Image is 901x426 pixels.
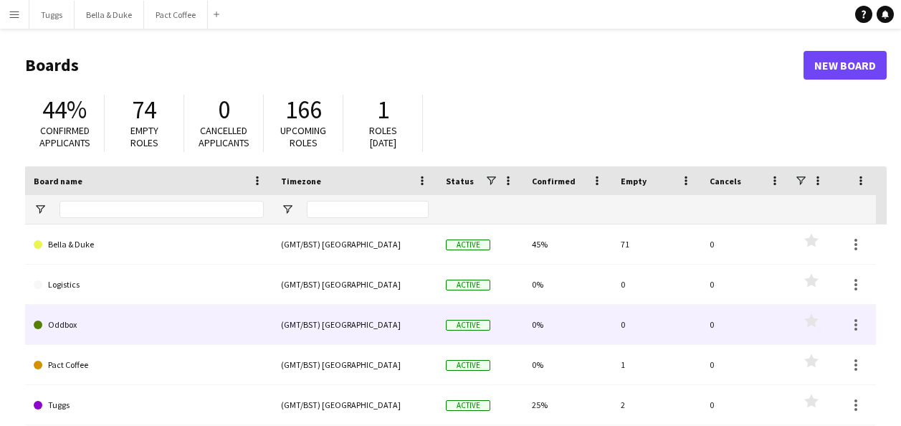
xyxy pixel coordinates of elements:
span: Empty [621,176,647,186]
a: Pact Coffee [34,345,264,385]
div: (GMT/BST) [GEOGRAPHIC_DATA] [272,385,437,425]
span: Board name [34,176,82,186]
a: Oddbox [34,305,264,345]
span: Confirmed applicants [39,124,90,149]
span: 0 [218,94,230,126]
div: 0 [612,305,701,344]
span: 1 [377,94,389,126]
a: Bella & Duke [34,224,264,265]
div: 0% [523,345,612,384]
div: 0% [523,305,612,344]
a: New Board [804,51,887,80]
span: 74 [132,94,156,126]
span: Active [446,400,490,411]
span: Active [446,360,490,371]
button: Pact Coffee [144,1,208,29]
button: Bella & Duke [75,1,144,29]
div: 1 [612,345,701,384]
div: 0% [523,265,612,304]
span: Active [446,240,490,250]
div: 0 [701,305,790,344]
div: (GMT/BST) [GEOGRAPHIC_DATA] [272,265,437,304]
a: Logistics [34,265,264,305]
button: Open Filter Menu [34,203,47,216]
div: (GMT/BST) [GEOGRAPHIC_DATA] [272,345,437,384]
a: Tuggs [34,385,264,425]
span: Active [446,280,490,290]
span: Empty roles [130,124,158,149]
span: Status [446,176,474,186]
span: Upcoming roles [280,124,326,149]
span: 44% [42,94,87,126]
input: Timezone Filter Input [307,201,429,218]
input: Board name Filter Input [59,201,264,218]
span: Cancelled applicants [199,124,249,149]
div: 25% [523,385,612,425]
span: Cancels [710,176,741,186]
span: Confirmed [532,176,576,186]
button: Tuggs [29,1,75,29]
div: 0 [701,345,790,384]
span: 166 [285,94,322,126]
div: 0 [701,385,790,425]
div: 0 [701,265,790,304]
div: 0 [612,265,701,304]
div: 0 [701,224,790,264]
div: 45% [523,224,612,264]
div: (GMT/BST) [GEOGRAPHIC_DATA] [272,224,437,264]
div: 2 [612,385,701,425]
span: Timezone [281,176,321,186]
h1: Boards [25,55,804,76]
div: (GMT/BST) [GEOGRAPHIC_DATA] [272,305,437,344]
span: Roles [DATE] [369,124,397,149]
span: Active [446,320,490,331]
button: Open Filter Menu [281,203,294,216]
div: 71 [612,224,701,264]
